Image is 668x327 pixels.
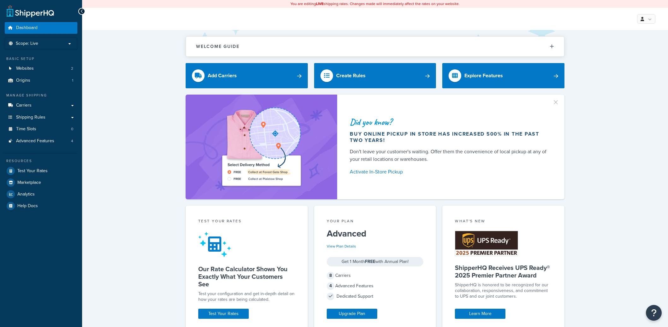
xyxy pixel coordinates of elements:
[16,103,32,108] span: Carriers
[327,292,424,301] div: Dedicated Support
[5,75,77,86] a: Origins1
[5,123,77,135] a: Time Slots0
[17,203,38,209] span: Help Docs
[5,93,77,98] div: Manage Shipping
[186,37,564,56] button: Welcome Guide
[316,1,324,7] b: LIVE
[455,218,552,225] div: What's New
[72,78,73,83] span: 1
[350,148,549,163] div: Don't leave your customer's waiting. Offer them the convenience of local pickup at any of your re...
[455,309,505,319] a: Learn More
[198,309,249,319] a: Test Your Rates
[5,177,77,188] a: Marketplace
[646,305,662,321] button: Open Resource Center
[327,272,334,279] span: 8
[5,165,77,177] a: Test Your Rates
[5,189,77,200] a: Analytics
[198,265,295,288] h5: Our Rate Calculator Shows You Exactly What Your Customers See
[350,131,549,143] div: Buy online pickup in store has increased 500% in the past two years!
[314,63,436,88] a: Create Rules
[464,71,503,80] div: Explore Features
[327,243,356,249] a: View Plan Details
[327,282,424,290] div: Advanced Features
[350,167,549,176] a: Activate In-Store Pickup
[5,135,77,147] li: Advanced Features
[327,218,424,225] div: Your Plan
[198,291,295,302] div: Test your configuration and get in-depth detail on how your rates are being calculated.
[16,138,54,144] span: Advanced Features
[16,41,38,46] span: Scope: Live
[5,56,77,61] div: Basic Setup
[5,112,77,123] a: Shipping Rules
[5,123,77,135] li: Time Slots
[17,168,48,174] span: Test Your Rates
[204,104,319,190] img: ad-shirt-map-b0359fc47e01cab431d101c4b569394f6a03f54285957d908178d52f29eb9668.png
[455,282,552,299] p: ShipperHQ is honored to be recognized for our collaboration, responsiveness, and commitment to UP...
[71,126,73,132] span: 0
[71,66,73,71] span: 2
[196,44,240,49] h2: Welcome Guide
[327,257,424,266] div: Get 1 Month with Annual Plan!
[350,118,549,126] div: Did you know?
[5,63,77,74] a: Websites2
[16,126,36,132] span: Time Slots
[455,264,552,279] h5: ShipperHQ Receives UPS Ready® 2025 Premier Partner Award
[5,158,77,164] div: Resources
[17,192,35,197] span: Analytics
[208,71,237,80] div: Add Carriers
[17,180,41,185] span: Marketplace
[16,115,45,120] span: Shipping Rules
[5,63,77,74] li: Websites
[186,63,308,88] a: Add Carriers
[5,22,77,34] a: Dashboard
[16,66,34,71] span: Websites
[5,100,77,111] a: Carriers
[71,138,73,144] span: 4
[336,71,366,80] div: Create Rules
[365,258,375,265] strong: FREE
[5,135,77,147] a: Advanced Features4
[198,218,295,225] div: Test your rates
[327,229,424,239] h5: Advanced
[16,78,30,83] span: Origins
[327,309,377,319] a: Upgrade Plan
[16,25,38,31] span: Dashboard
[442,63,564,88] a: Explore Features
[327,282,334,290] span: 4
[327,271,424,280] div: Carriers
[5,200,77,212] a: Help Docs
[5,75,77,86] li: Origins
